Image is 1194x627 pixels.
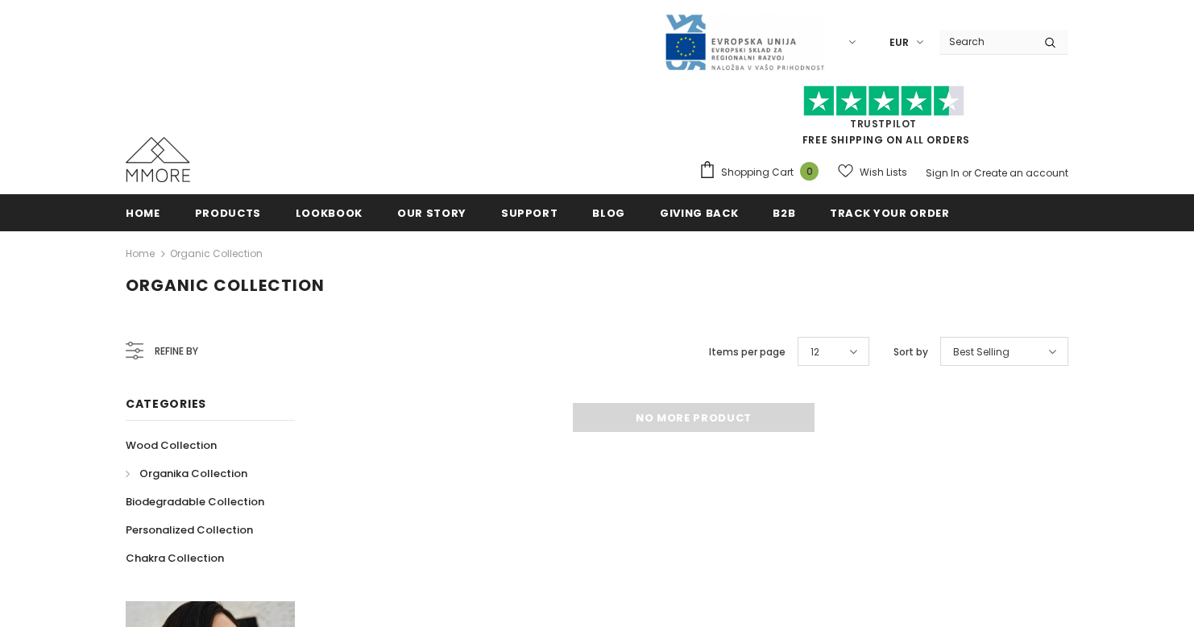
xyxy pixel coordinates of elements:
[592,194,625,230] a: Blog
[126,522,253,538] span: Personalized Collection
[592,206,625,221] span: Blog
[195,206,261,221] span: Products
[664,35,825,48] a: Javni Razpis
[126,137,190,182] img: MMORE Cases
[501,194,558,230] a: support
[126,431,217,459] a: Wood Collection
[926,166,960,180] a: Sign In
[126,206,160,221] span: Home
[501,206,558,221] span: support
[660,194,738,230] a: Giving back
[660,206,738,221] span: Giving back
[974,166,1068,180] a: Create an account
[721,164,794,181] span: Shopping Cart
[803,85,964,117] img: Trust Pilot Stars
[126,194,160,230] a: Home
[126,494,264,509] span: Biodegradable Collection
[126,396,206,412] span: Categories
[850,117,917,131] a: Trustpilot
[962,166,972,180] span: or
[139,466,247,481] span: Organika Collection
[126,550,224,566] span: Chakra Collection
[170,247,263,260] a: Organic Collection
[953,344,1010,360] span: Best Selling
[838,158,907,186] a: Wish Lists
[126,244,155,264] a: Home
[830,206,949,221] span: Track your order
[126,544,224,572] a: Chakra Collection
[195,194,261,230] a: Products
[296,206,363,221] span: Lookbook
[889,35,909,51] span: EUR
[800,162,819,181] span: 0
[126,459,247,488] a: Organika Collection
[155,343,198,360] span: Refine by
[126,274,325,297] span: Organic Collection
[699,93,1068,147] span: FREE SHIPPING ON ALL ORDERS
[830,194,949,230] a: Track your order
[126,488,264,516] a: Biodegradable Collection
[126,438,217,453] span: Wood Collection
[939,30,1032,53] input: Search Site
[397,194,466,230] a: Our Story
[811,344,819,360] span: 12
[893,344,928,360] label: Sort by
[296,194,363,230] a: Lookbook
[709,344,786,360] label: Items per page
[773,206,795,221] span: B2B
[773,194,795,230] a: B2B
[397,206,466,221] span: Our Story
[699,160,827,185] a: Shopping Cart 0
[664,13,825,72] img: Javni Razpis
[860,164,907,181] span: Wish Lists
[126,516,253,544] a: Personalized Collection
